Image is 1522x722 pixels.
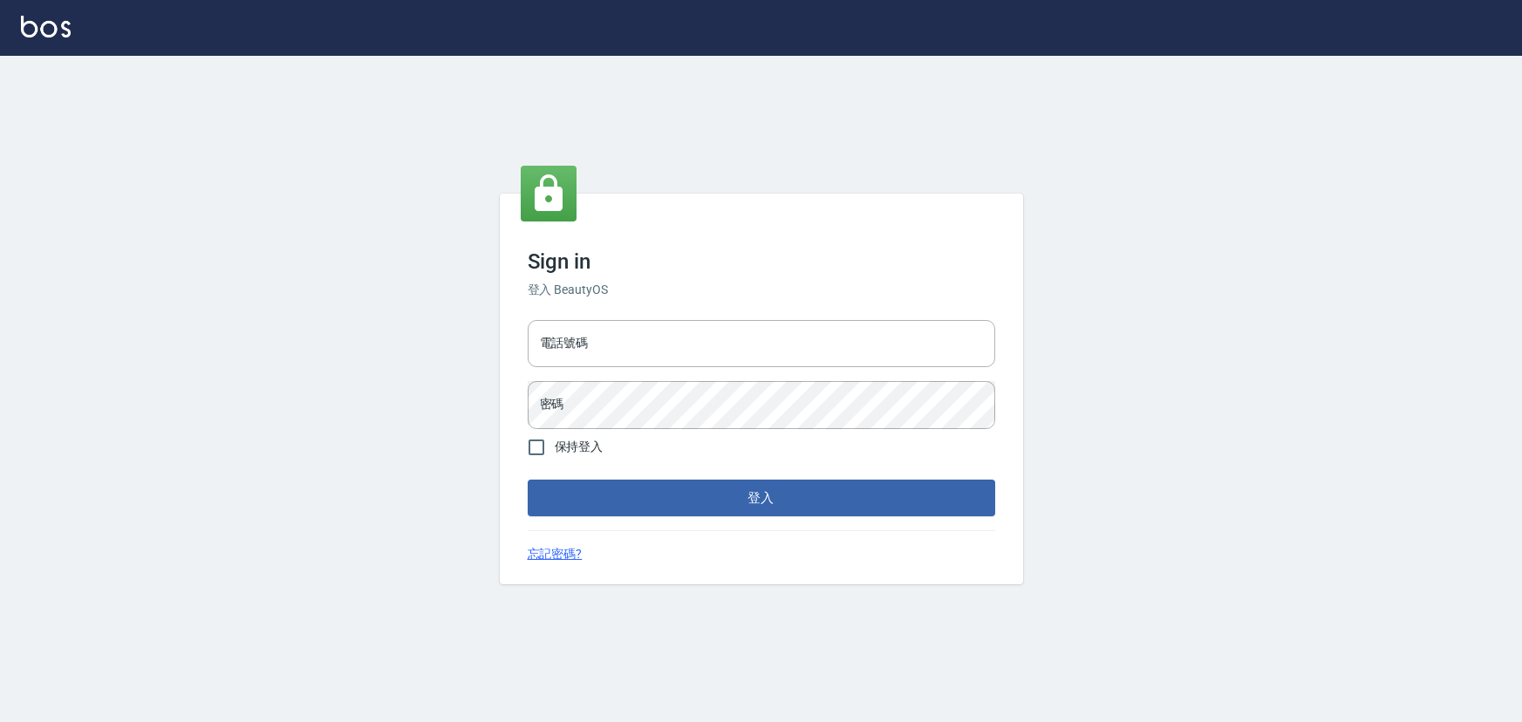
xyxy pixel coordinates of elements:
h6: 登入 BeautyOS [528,281,995,299]
button: 登入 [528,480,995,516]
a: 忘記密碼? [528,545,583,563]
span: 保持登入 [555,438,604,456]
img: Logo [21,16,71,37]
h3: Sign in [528,249,995,274]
